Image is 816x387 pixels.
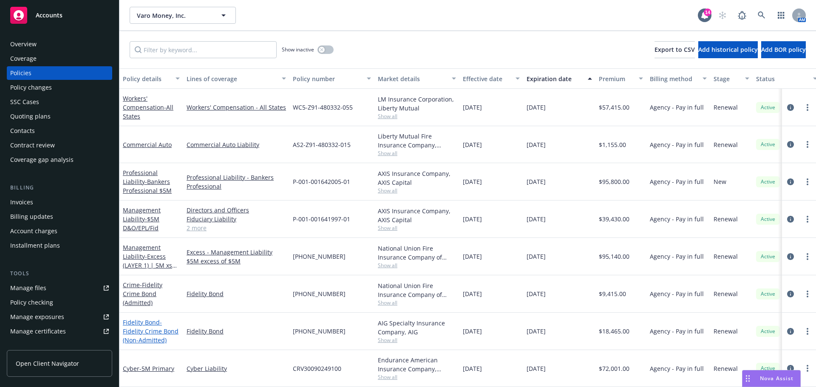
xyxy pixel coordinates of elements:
[7,52,112,65] a: Coverage
[7,3,112,27] a: Accounts
[378,262,456,269] span: Show all
[654,41,695,58] button: Export to CSV
[123,252,177,278] span: - Excess (LAYER 1) | 5M xs 5M
[527,177,546,186] span: [DATE]
[463,215,482,223] span: [DATE]
[7,239,112,252] a: Installment plans
[523,68,595,89] button: Expiration date
[378,132,456,150] div: Liberty Mutual Fire Insurance Company, Liberty Mutual
[378,281,456,299] div: National Union Fire Insurance Company of [GEOGRAPHIC_DATA], [GEOGRAPHIC_DATA], AIG
[123,178,172,195] span: - Bankers Professional $5M
[378,356,456,373] div: Endurance American Insurance Company, Sompo International, CRC Group
[742,370,753,387] div: Drag to move
[123,281,162,307] span: - Fidelity Crime Bond (Admitted)
[289,68,374,89] button: Policy number
[119,68,183,89] button: Policy details
[714,364,738,373] span: Renewal
[785,102,796,113] a: circleInformation
[463,177,482,186] span: [DATE]
[785,139,796,150] a: circleInformation
[7,210,112,223] a: Billing updates
[10,37,37,51] div: Overview
[293,140,351,149] span: AS2-Z91-480332-015
[599,177,629,186] span: $95,800.00
[527,215,546,223] span: [DATE]
[7,296,112,309] a: Policy checking
[756,74,808,83] div: Status
[10,110,51,123] div: Quoting plans
[378,74,447,83] div: Market details
[463,103,482,112] span: [DATE]
[802,214,813,224] a: more
[761,45,806,54] span: Add BOR policy
[599,103,629,112] span: $57,415.00
[10,239,60,252] div: Installment plans
[123,94,173,120] a: Workers' Compensation
[698,41,758,58] button: Add historical policy
[7,269,112,278] div: Tools
[650,177,704,186] span: Agency - Pay in full
[123,318,178,344] a: Fidelity Bond
[36,12,62,19] span: Accounts
[714,289,738,298] span: Renewal
[10,310,64,324] div: Manage exposures
[10,95,39,109] div: SSC Cases
[599,364,629,373] span: $72,001.00
[130,7,236,24] button: Varo Money, Inc.
[10,124,35,138] div: Contacts
[599,252,629,261] span: $95,140.00
[130,41,277,58] input: Filter by keyword...
[187,103,286,112] a: Workers' Compensation - All States
[714,177,726,186] span: New
[714,327,738,336] span: Renewal
[378,336,456,344] span: Show all
[378,169,456,187] div: AXIS Insurance Company, AXIS Capital
[599,74,634,83] div: Premium
[654,45,695,54] span: Export to CSV
[650,252,704,261] span: Agency - Pay in full
[123,281,162,307] a: Crime
[759,253,776,260] span: Active
[187,173,286,191] a: Professional Liability - Bankers Professional
[123,206,161,232] a: Management Liability
[785,177,796,187] a: circleInformation
[123,318,178,344] span: - Fidelity Crime Bond (Non-Admitted)
[753,7,770,24] a: Search
[785,326,796,336] a: circleInformation
[293,103,353,112] span: WC5-Z91-480332-055
[759,104,776,111] span: Active
[785,289,796,299] a: circleInformation
[139,364,174,373] span: - 5M Primary
[187,364,286,373] a: Cyber Liability
[187,327,286,336] a: Fidelity Bond
[773,7,790,24] a: Switch app
[7,224,112,238] a: Account charges
[646,68,710,89] button: Billing method
[802,177,813,187] a: more
[710,68,753,89] button: Stage
[293,289,346,298] span: [PHONE_NUMBER]
[378,113,456,120] span: Show all
[137,11,210,20] span: Varo Money, Inc.
[187,289,286,298] a: Fidelity Bond
[282,46,314,53] span: Show inactive
[7,138,112,152] a: Contract review
[378,373,456,381] span: Show all
[599,327,629,336] span: $18,465.00
[759,364,776,372] span: Active
[650,74,697,83] div: Billing method
[463,140,482,149] span: [DATE]
[785,251,796,262] a: circleInformation
[599,140,626,149] span: $1,155.00
[293,177,350,186] span: P-001-001642005-01
[7,184,112,192] div: Billing
[802,289,813,299] a: more
[650,327,704,336] span: Agency - Pay in full
[187,74,277,83] div: Lines of coverage
[742,370,801,387] button: Nova Assist
[7,95,112,109] a: SSC Cases
[714,103,738,112] span: Renewal
[785,363,796,373] a: circleInformation
[378,187,456,194] span: Show all
[7,325,112,338] a: Manage certificates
